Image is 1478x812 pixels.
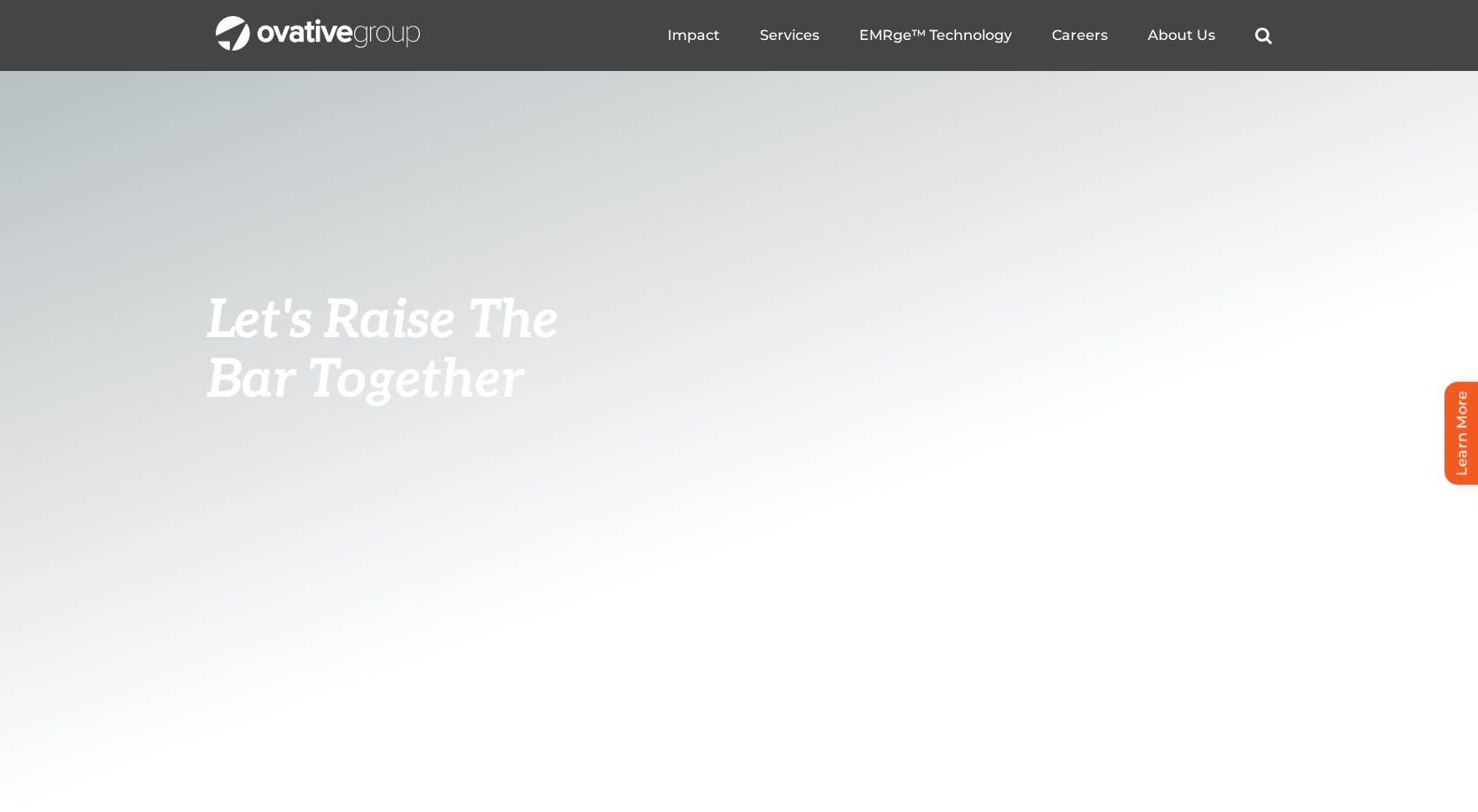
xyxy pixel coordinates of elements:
nav: Menu [668,7,1272,64]
span: Let's Raise The [207,289,559,353]
a: Services [760,27,819,44]
span: Bar Together [207,349,523,413]
a: Careers [1052,27,1108,44]
a: Search [1255,27,1272,44]
a: EMRge™ Technology [859,27,1012,44]
a: Impact [668,27,720,44]
a: OG_Full_horizontal_WHT [216,14,420,31]
a: About Us [1148,27,1215,44]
